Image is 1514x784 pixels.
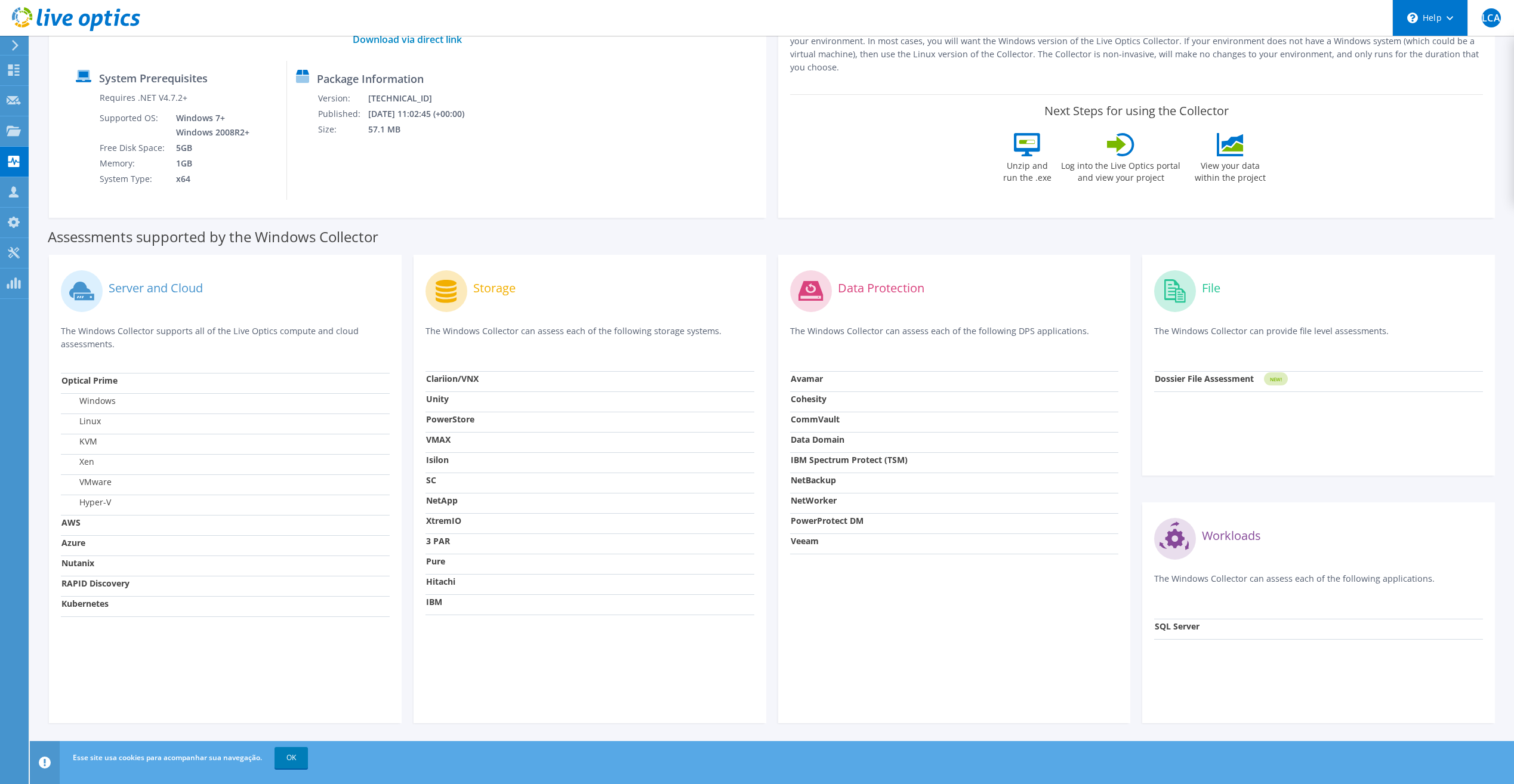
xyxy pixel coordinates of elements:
strong: 3 PAR [426,535,450,547]
label: Xen [61,456,94,468]
td: [TECHNICAL_ID] [368,91,480,106]
label: File [1202,282,1220,294]
a: Download via direct link [353,33,462,46]
strong: RAPID Discovery [61,578,129,589]
strong: PowerStore [426,413,474,425]
label: KVM [61,436,97,447]
strong: IBM Spectrum Protect (TSM) [791,454,908,465]
strong: Kubernetes [61,598,109,609]
label: Log into the Live Optics portal and view your project [1060,156,1181,184]
label: Next Steps for using the Collector [1044,104,1229,118]
label: Workloads [1202,530,1261,542]
p: The Windows Collector can assess each of the following applications. [1154,572,1483,597]
td: Memory: [99,156,167,171]
td: System Type: [99,171,167,187]
label: Assessments supported by the Windows Collector [48,231,378,243]
svg: \n [1407,13,1418,23]
td: Published: [317,106,368,122]
td: Supported OS: [99,110,167,140]
p: Live Optics supports agentless collection of different operating systems, appliances, and applica... [790,21,1484,74]
p: The Windows Collector supports all of the Live Optics compute and cloud assessments. [61,325,390,351]
strong: Nutanix [61,557,94,569]
td: Free Disk Space: [99,140,167,156]
strong: XtremIO [426,515,461,526]
strong: NetApp [426,495,458,506]
td: 5GB [167,140,252,156]
strong: Pure [426,555,445,567]
strong: NetWorker [791,495,837,506]
td: Version: [317,91,368,106]
strong: Azure [61,537,85,548]
strong: AWS [61,517,81,528]
strong: IBM [426,596,442,607]
strong: Hitachi [426,576,455,587]
p: The Windows Collector can assess each of the following DPS applications. [790,325,1119,349]
strong: SQL Server [1155,621,1200,632]
label: Storage [473,282,516,294]
td: [DATE] 11:02:45 (+00:00) [368,106,480,122]
td: 57.1 MB [368,122,480,137]
strong: Dossier File Assessment [1155,373,1254,384]
td: Windows 7+ Windows 2008R2+ [167,110,252,140]
strong: Avamar [791,373,823,384]
strong: SC [426,474,436,486]
span: Esse site usa cookies para acompanhar sua navegação. [73,752,262,763]
label: Server and Cloud [109,282,203,294]
a: OK [275,747,308,768]
strong: NetBackup [791,474,836,486]
strong: Clariion/VNX [426,373,479,384]
strong: VMAX [426,434,451,445]
strong: Unity [426,393,449,405]
strong: Optical Prime [61,375,118,386]
td: 1GB [167,156,252,171]
strong: Isilon [426,454,449,465]
label: VMware [61,476,112,488]
p: The Windows Collector can provide file level assessments. [1154,325,1483,349]
span: LCA [1482,8,1501,27]
label: Windows [61,395,116,407]
label: Package Information [317,73,424,85]
strong: PowerProtect DM [791,515,864,526]
label: Linux [61,415,101,427]
label: Unzip and run the .exe [1000,156,1054,184]
label: Hyper-V [61,496,111,508]
label: Data Protection [838,282,924,294]
td: x64 [167,171,252,187]
tspan: NEW! [1270,376,1282,382]
label: View your data within the project [1187,156,1273,184]
label: System Prerequisites [99,72,208,84]
p: The Windows Collector can assess each of the following storage systems. [425,325,754,349]
strong: Cohesity [791,393,827,405]
label: Requires .NET V4.7.2+ [100,92,187,104]
strong: Veeam [791,535,819,547]
td: Size: [317,122,368,137]
strong: Data Domain [791,434,844,445]
strong: CommVault [791,413,840,425]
